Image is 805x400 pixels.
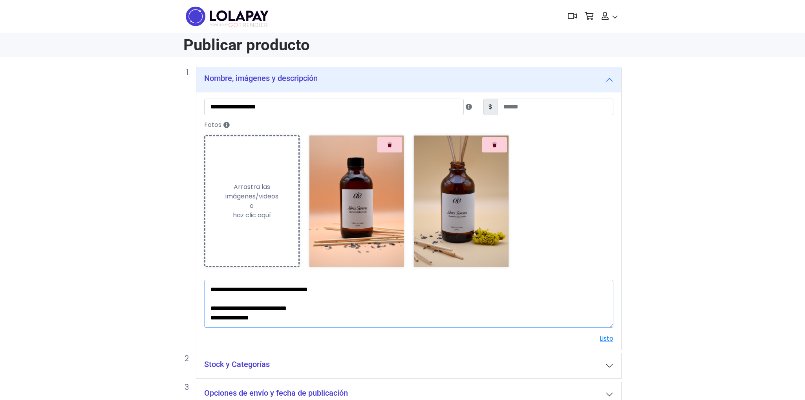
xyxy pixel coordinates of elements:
[600,334,613,343] a: Listo
[210,23,228,27] span: POWERED BY
[204,73,318,83] h5: Nombre, imágenes y descripción
[309,136,404,267] img: small_1759343830800.jpeg
[183,4,271,29] img: logo
[183,36,398,54] h1: Publicar producto
[205,182,298,220] div: Arrastra las imágenes/videos o haz clic aquí
[196,67,621,92] button: Nombre, imágenes y descripción
[204,360,270,369] h5: Stock y Categorías
[196,353,621,378] button: Stock y Categorías
[483,99,498,115] span: $
[199,118,618,132] label: Fotos
[377,137,402,152] button: Quitar
[482,137,507,152] button: Quitar
[228,20,238,29] span: GO
[204,388,348,398] h5: Opciones de envío y fecha de publicación
[210,22,268,29] span: TRENDIER
[414,136,509,267] img: small_1759343833170.jpeg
